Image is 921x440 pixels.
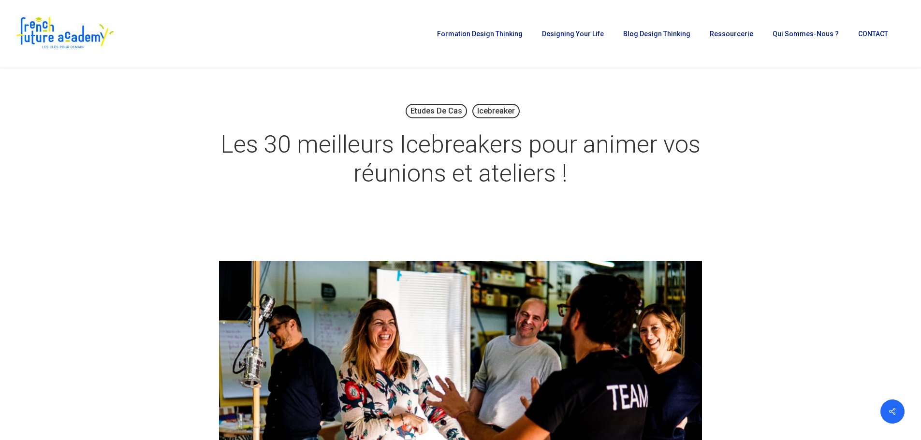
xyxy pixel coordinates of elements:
a: Blog Design Thinking [618,30,695,37]
a: Qui sommes-nous ? [768,30,844,37]
span: Formation Design Thinking [437,30,523,38]
a: CONTACT [853,30,893,37]
a: Formation Design Thinking [432,30,527,37]
a: Icebreaker [472,104,520,118]
span: Ressourcerie [710,30,753,38]
span: Designing Your Life [542,30,604,38]
a: Etudes de cas [406,104,467,118]
h1: Les 30 meilleurs Icebreakers pour animer vos réunions et ateliers ! [219,120,702,198]
img: French Future Academy [14,14,116,53]
span: Qui sommes-nous ? [773,30,839,38]
a: Designing Your Life [537,30,609,37]
span: CONTACT [858,30,888,38]
a: Ressourcerie [705,30,758,37]
span: Blog Design Thinking [623,30,690,38]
